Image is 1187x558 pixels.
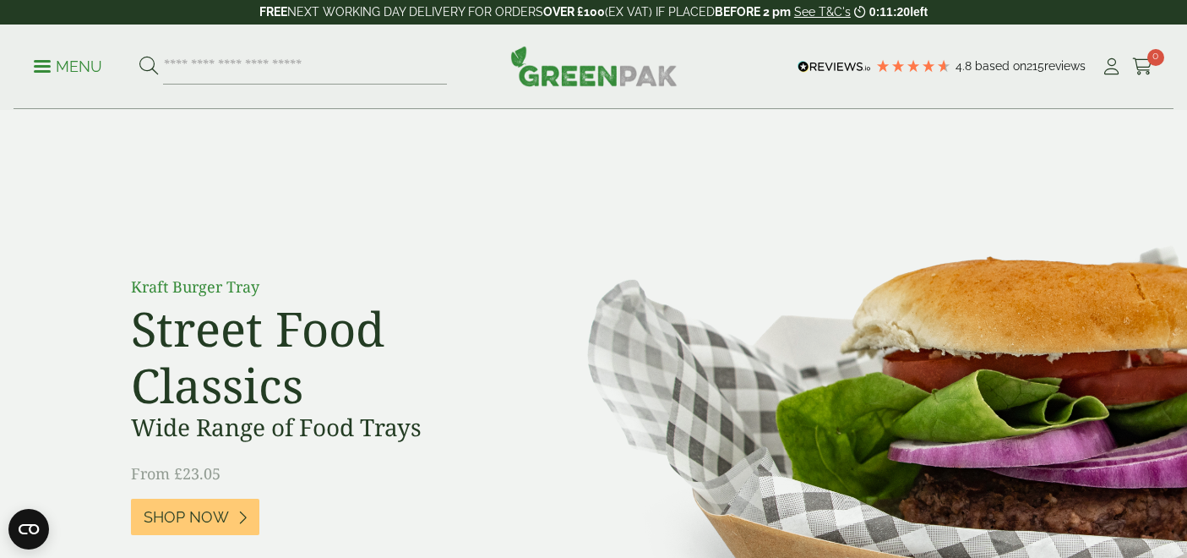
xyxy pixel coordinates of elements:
a: Shop Now [131,499,259,535]
img: GreenPak Supplies [510,46,678,86]
a: See T&C's [794,5,851,19]
h3: Wide Range of Food Trays [131,413,511,442]
img: REVIEWS.io [798,61,871,73]
strong: BEFORE 2 pm [715,5,791,19]
strong: FREE [259,5,287,19]
span: Based on [975,59,1026,73]
h2: Street Food Classics [131,300,511,413]
span: reviews [1044,59,1086,73]
i: My Account [1101,58,1122,75]
span: Shop Now [144,508,229,527]
span: 0 [1147,49,1164,66]
span: left [910,5,928,19]
a: 0 [1132,54,1153,79]
button: Open CMP widget [8,509,49,550]
a: Menu [34,57,102,74]
p: Menu [34,57,102,77]
strong: OVER £100 [543,5,605,19]
p: Kraft Burger Tray [131,276,511,298]
i: Cart [1132,58,1153,75]
span: 4.8 [956,59,975,73]
span: 0:11:20 [869,5,910,19]
span: 215 [1026,59,1044,73]
div: 4.79 Stars [875,58,951,74]
span: From £23.05 [131,463,221,484]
